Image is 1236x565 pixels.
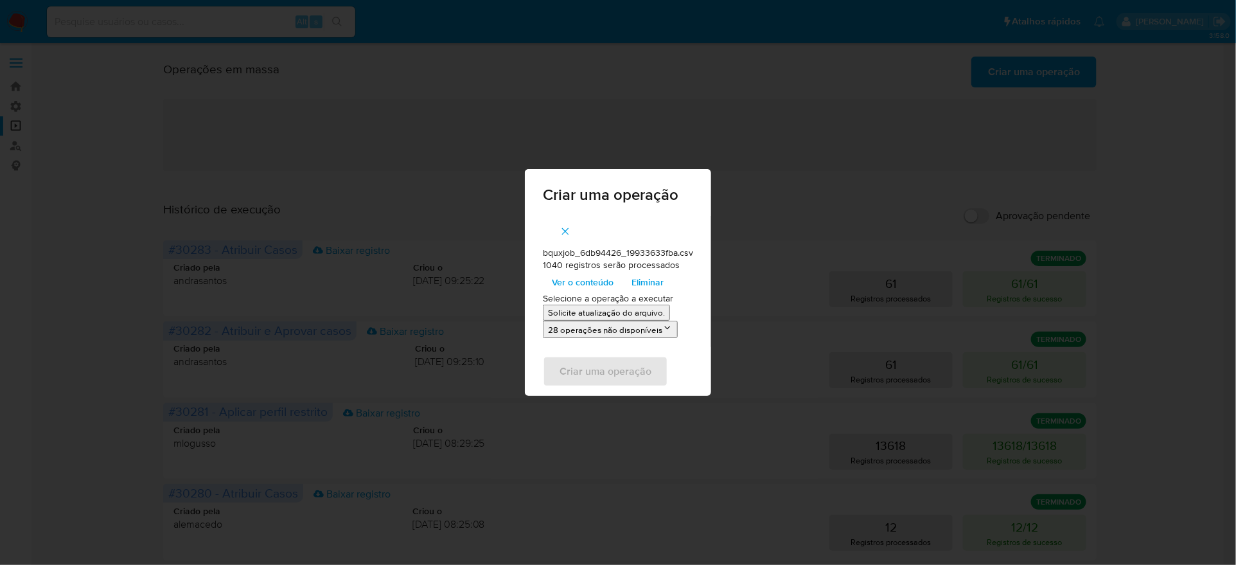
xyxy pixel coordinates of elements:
[543,259,693,272] p: 1040 registros serão processados
[548,307,665,319] p: Solicite atualização do arquivo.
[543,305,670,321] button: Solicite atualização do arquivo.
[631,273,664,291] span: Eliminar
[543,247,693,260] p: bquxjob_6db94426_19933633fba.csv
[622,272,673,292] button: Eliminar
[552,273,614,291] span: Ver o conteúdo
[543,272,622,292] button: Ver o conteúdo
[543,292,693,305] p: Selecione a operação a executar
[543,187,693,202] span: Criar uma operação
[543,321,678,338] button: 28 operações não disponíveis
